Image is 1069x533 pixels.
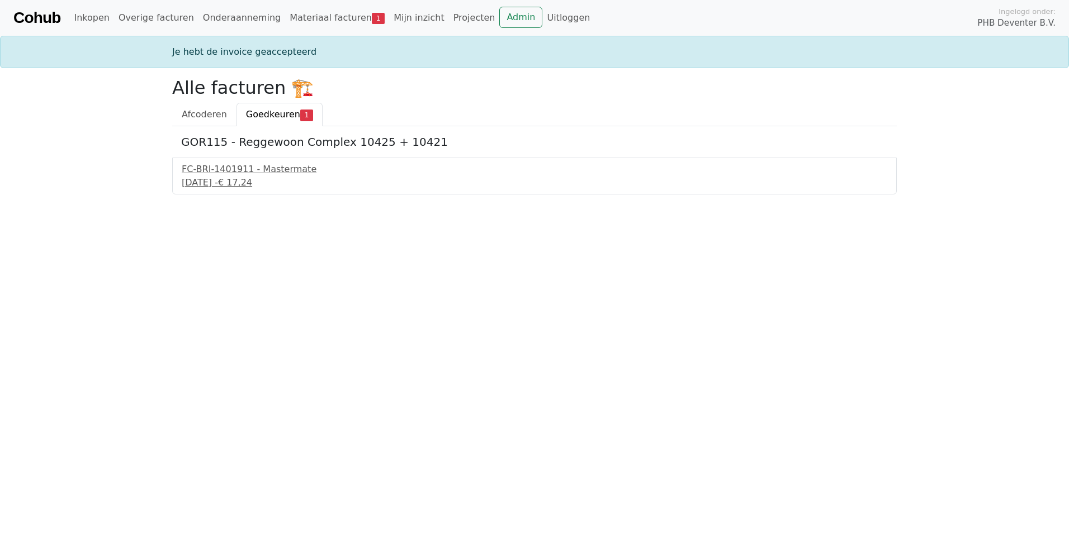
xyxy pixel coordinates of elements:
[977,17,1056,30] span: PHB Deventer B.V.
[389,7,449,29] a: Mijn inzicht
[300,110,313,121] span: 1
[172,103,236,126] a: Afcoderen
[999,6,1056,17] span: Ingelogd onder:
[69,7,113,29] a: Inkopen
[285,7,389,29] a: Materiaal facturen1
[172,77,897,98] h2: Alle facturen 🏗️
[114,7,198,29] a: Overige facturen
[181,135,888,149] h5: GOR115 - Reggewoon Complex 10425 + 10421
[182,109,227,120] span: Afcoderen
[182,176,887,189] div: [DATE] -
[499,7,542,28] a: Admin
[236,103,323,126] a: Goedkeuren1
[182,163,887,176] div: FC-BRI-1401911 - Mastermate
[542,7,594,29] a: Uitloggen
[165,45,904,59] div: Je hebt de invoice geaccepteerd
[13,4,60,31] a: Cohub
[182,163,887,189] a: FC-BRI-1401911 - Mastermate[DATE] -€ 17,24
[218,177,252,188] span: € 17,24
[372,13,385,24] span: 1
[246,109,300,120] span: Goedkeuren
[198,7,285,29] a: Onderaanneming
[449,7,500,29] a: Projecten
